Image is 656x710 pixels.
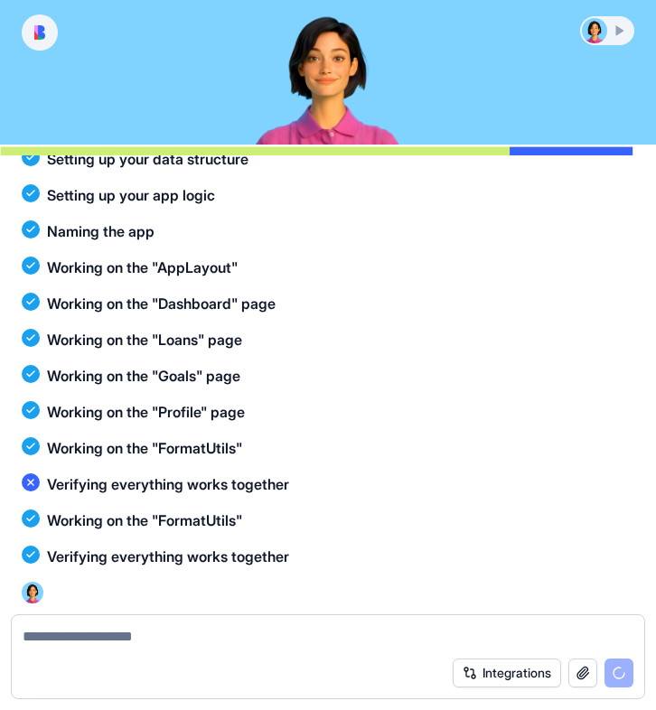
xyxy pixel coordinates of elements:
[47,148,248,170] span: Setting up your data structure
[47,473,289,495] span: Verifying everything works together
[34,25,45,40] img: logo
[47,329,242,350] span: Working on the "Loans" page
[453,659,561,687] button: Integrations
[47,365,240,387] span: Working on the "Goals" page
[47,509,242,531] span: Working on the "FormatUtils"
[47,401,245,423] span: Working on the "Profile" page
[47,293,276,314] span: Working on the "Dashboard" page
[47,184,215,206] span: Setting up your app logic
[22,582,43,603] img: Ella_00000_wcx2te.png
[47,437,242,459] span: Working on the "FormatUtils"
[47,546,289,567] span: Verifying everything works together
[47,220,155,242] span: Naming the app
[47,257,238,278] span: Working on the "AppLayout"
